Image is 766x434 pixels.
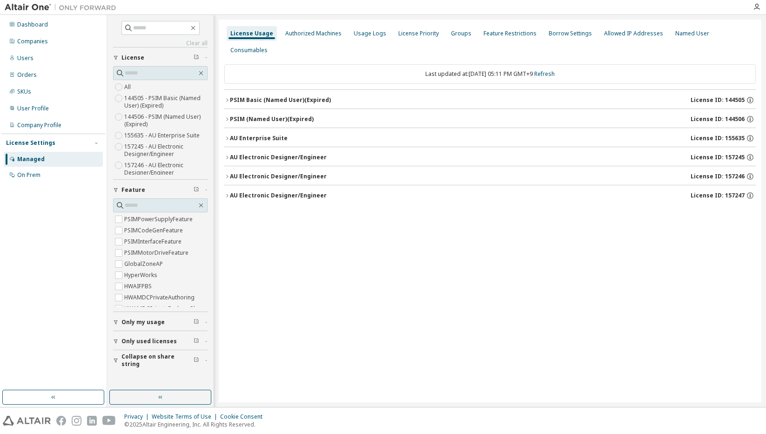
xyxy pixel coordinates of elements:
label: HWAMDCPrivateAuthoring [124,292,196,303]
button: Only used licenses [113,331,208,352]
label: GlobalZoneAP [124,258,165,270]
div: Usage Logs [354,30,386,37]
div: Consumables [230,47,268,54]
button: AU Electronic Designer/EngineerLicense ID: 157246 [224,166,756,187]
div: License Priority [398,30,439,37]
div: Company Profile [17,122,61,129]
label: PSIMInterfaceFeature [124,236,183,247]
img: instagram.svg [72,416,81,426]
span: Clear filter [194,54,199,61]
div: AU Electronic Designer/Engineer [230,154,327,161]
div: Users [17,54,34,62]
div: AU Enterprise Suite [230,135,288,142]
div: Borrow Settings [549,30,592,37]
button: AU Electronic Designer/EngineerLicense ID: 157247 [224,185,756,206]
span: Only used licenses [121,338,177,345]
button: Feature [113,180,208,200]
div: Companies [17,38,48,45]
span: License ID: 144505 [691,96,745,104]
label: HWAIFPBS [124,281,154,292]
label: 144506 - PSIM (Named User) (Expired) [124,111,208,130]
label: 157245 - AU Electronic Designer/Engineer [124,141,208,160]
span: Clear filter [194,338,199,345]
button: Only my usage [113,312,208,332]
div: Groups [451,30,471,37]
span: License ID: 155635 [691,135,745,142]
div: AU Electronic Designer/Engineer [230,192,327,199]
label: HyperWorks [124,270,159,281]
label: 144505 - PSIM Basic (Named User) (Expired) [124,93,208,111]
div: On Prem [17,171,40,179]
span: Clear filter [194,319,199,326]
div: Authorized Machines [285,30,342,37]
div: Privacy [124,413,152,420]
span: License ID: 157247 [691,192,745,199]
img: facebook.svg [56,416,66,426]
button: License [113,47,208,68]
label: PSIMCodeGenFeature [124,225,185,236]
img: linkedin.svg [87,416,97,426]
span: License ID: 144506 [691,115,745,123]
div: Dashboard [17,21,48,28]
button: AU Electronic Designer/EngineerLicense ID: 157245 [224,147,756,168]
span: License ID: 157246 [691,173,745,180]
img: youtube.svg [102,416,116,426]
div: Cookie Consent [220,413,268,420]
span: Feature [121,186,145,194]
div: AU Electronic Designer/Engineer [230,173,327,180]
button: PSIM (Named User)(Expired)License ID: 144506 [224,109,756,129]
label: 155635 - AU Enterprise Suite [124,130,202,141]
a: Refresh [534,70,555,78]
div: Feature Restrictions [484,30,537,37]
label: HWAMDCPrivateExplorerPlus [124,303,203,314]
div: Named User [675,30,709,37]
label: PSIMPowerSupplyFeature [124,214,195,225]
div: Last updated at: [DATE] 05:11 PM GMT+9 [224,64,756,84]
img: Altair One [5,3,121,12]
div: Managed [17,156,45,163]
a: Clear all [113,40,208,47]
span: Clear filter [194,357,199,364]
div: User Profile [17,105,49,112]
p: © 2025 Altair Engineering, Inc. All Rights Reserved. [124,420,268,428]
button: Collapse on share string [113,350,208,371]
div: PSIM (Named User) (Expired) [230,115,314,123]
div: License Settings [6,139,55,147]
span: Clear filter [194,186,199,194]
label: All [124,81,133,93]
button: PSIM Basic (Named User)(Expired)License ID: 144505 [224,90,756,110]
div: Allowed IP Addresses [604,30,663,37]
span: Only my usage [121,319,165,326]
label: PSIMMotorDriveFeature [124,247,190,258]
div: SKUs [17,88,31,95]
span: License [121,54,144,61]
img: altair_logo.svg [3,416,51,426]
span: Collapse on share string [121,353,194,368]
div: License Usage [230,30,273,37]
span: License ID: 157245 [691,154,745,161]
div: Website Terms of Use [152,413,220,420]
button: AU Enterprise SuiteLicense ID: 155635 [224,128,756,149]
label: 157246 - AU Electronic Designer/Engineer [124,160,208,178]
div: Orders [17,71,37,79]
div: PSIM Basic (Named User) (Expired) [230,96,331,104]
